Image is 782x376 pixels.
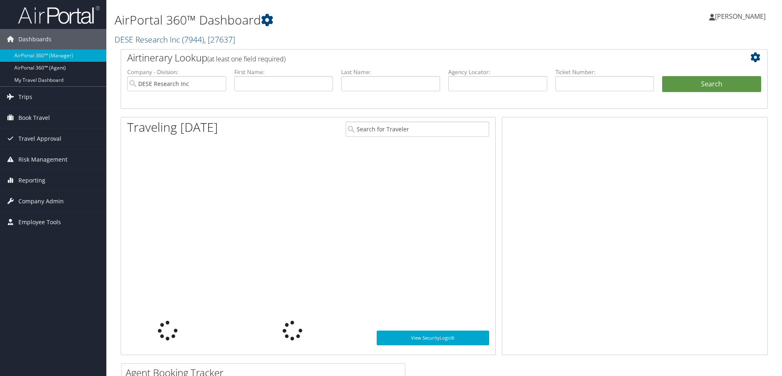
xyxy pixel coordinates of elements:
[127,68,226,76] label: Company - Division:
[115,11,554,29] h1: AirPortal 360™ Dashboard
[204,34,235,45] span: , [ 27637 ]
[127,119,218,136] h1: Traveling [DATE]
[18,128,61,149] span: Travel Approval
[234,68,333,76] label: First Name:
[709,4,774,29] a: [PERSON_NAME]
[182,34,204,45] span: ( 7944 )
[18,108,50,128] span: Book Travel
[18,149,67,170] span: Risk Management
[18,29,52,50] span: Dashboards
[207,54,285,63] span: (at least one field required)
[18,212,61,232] span: Employee Tools
[448,68,547,76] label: Agency Locator:
[18,5,100,25] img: airportal-logo.png
[555,68,654,76] label: Ticket Number:
[18,170,45,191] span: Reporting
[18,87,32,107] span: Trips
[715,12,766,21] span: [PERSON_NAME]
[115,34,235,45] a: DESE Research Inc
[662,76,761,92] button: Search
[127,51,707,65] h2: Airtinerary Lookup
[18,191,64,212] span: Company Admin
[377,331,489,345] a: View SecurityLogic®
[341,68,440,76] label: Last Name:
[346,122,489,137] input: Search for Traveler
